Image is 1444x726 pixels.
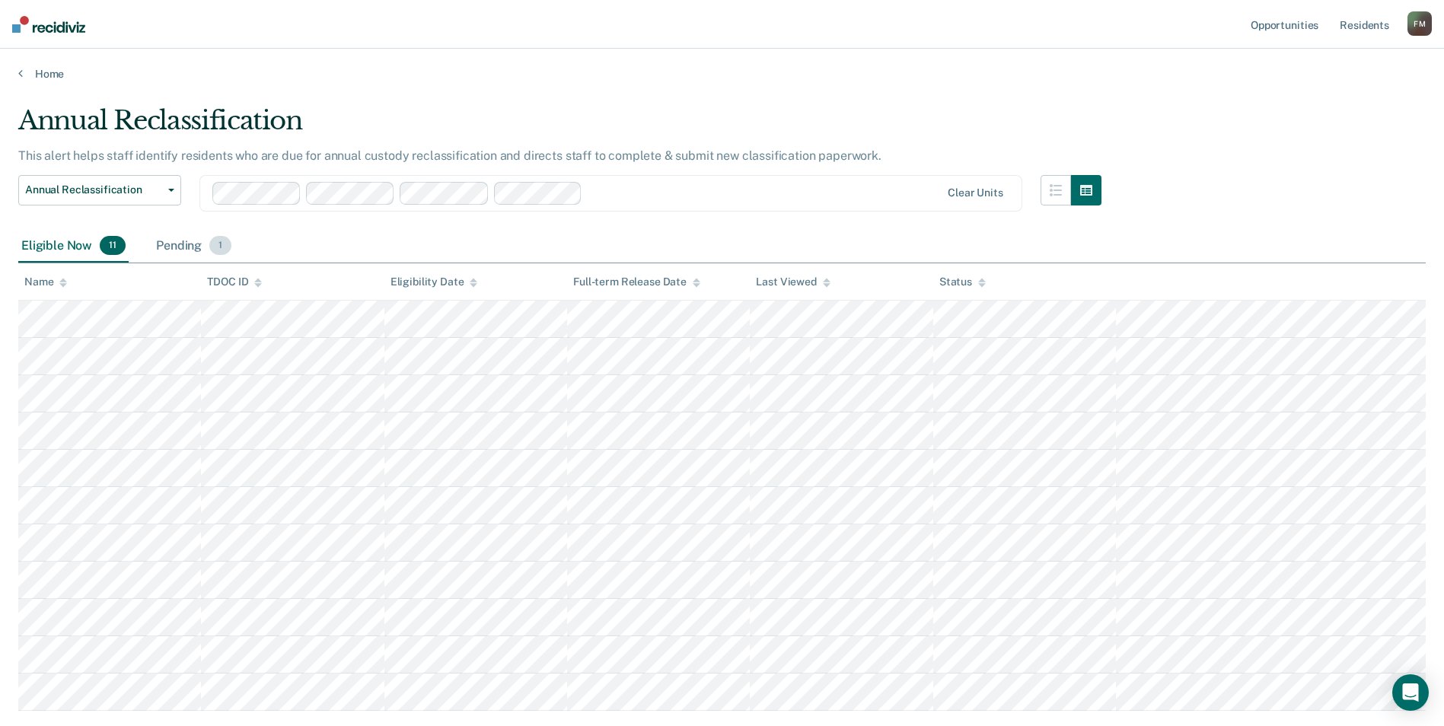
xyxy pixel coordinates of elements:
[390,275,478,288] div: Eligibility Date
[18,230,129,263] div: Eligible Now11
[18,148,881,163] p: This alert helps staff identify residents who are due for annual custody reclassification and dir...
[18,175,181,205] button: Annual Reclassification
[207,275,262,288] div: TDOC ID
[209,236,231,256] span: 1
[18,67,1426,81] a: Home
[25,183,162,196] span: Annual Reclassification
[1407,11,1432,36] button: FM
[573,275,700,288] div: Full-term Release Date
[756,275,830,288] div: Last Viewed
[1407,11,1432,36] div: F M
[948,186,1003,199] div: Clear units
[100,236,126,256] span: 11
[153,230,234,263] div: Pending1
[12,16,85,33] img: Recidiviz
[939,275,986,288] div: Status
[18,105,1101,148] div: Annual Reclassification
[1392,674,1429,711] div: Open Intercom Messenger
[24,275,67,288] div: Name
